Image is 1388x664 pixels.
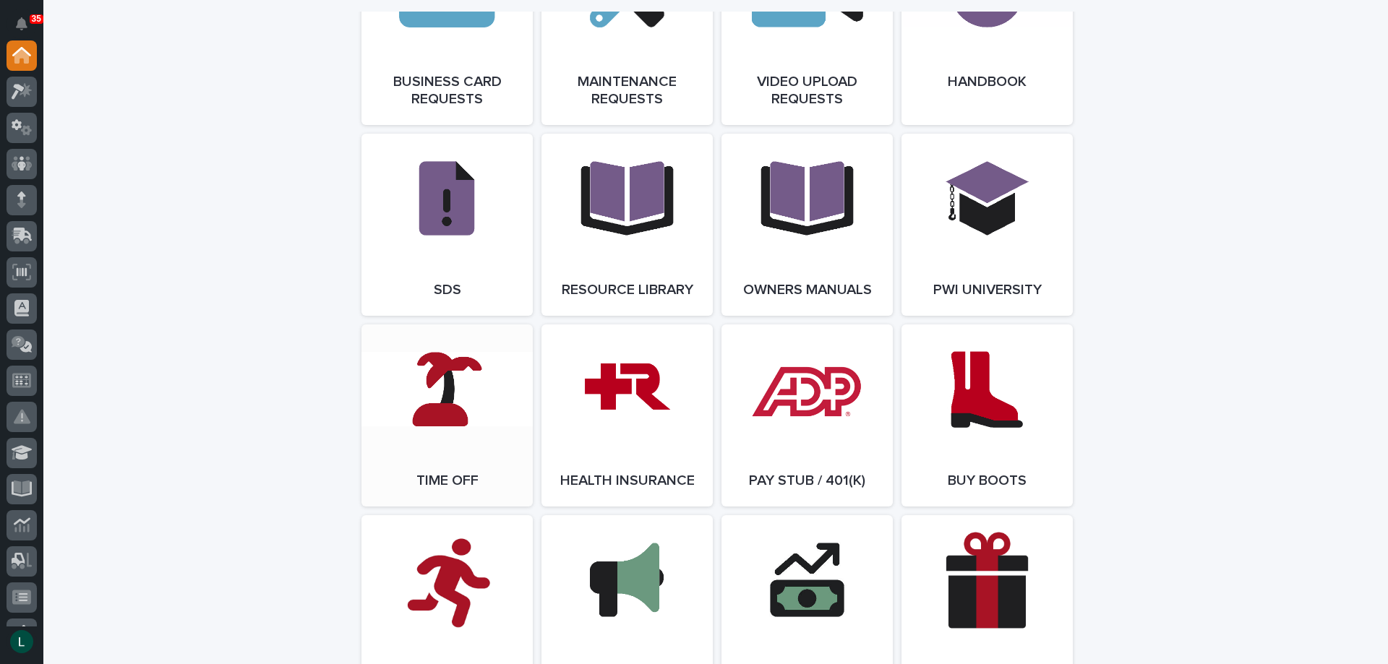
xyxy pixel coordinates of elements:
[361,324,533,506] a: Time Off
[32,14,41,24] p: 35
[541,134,713,316] a: Resource Library
[901,134,1073,316] a: PWI University
[7,9,37,39] button: Notifications
[721,324,893,506] a: Pay Stub / 401(k)
[721,134,893,316] a: Owners Manuals
[18,17,37,40] div: Notifications35
[7,626,37,657] button: users-avatar
[361,134,533,316] a: SDS
[901,324,1073,506] a: Buy Boots
[541,324,713,506] a: Health Insurance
